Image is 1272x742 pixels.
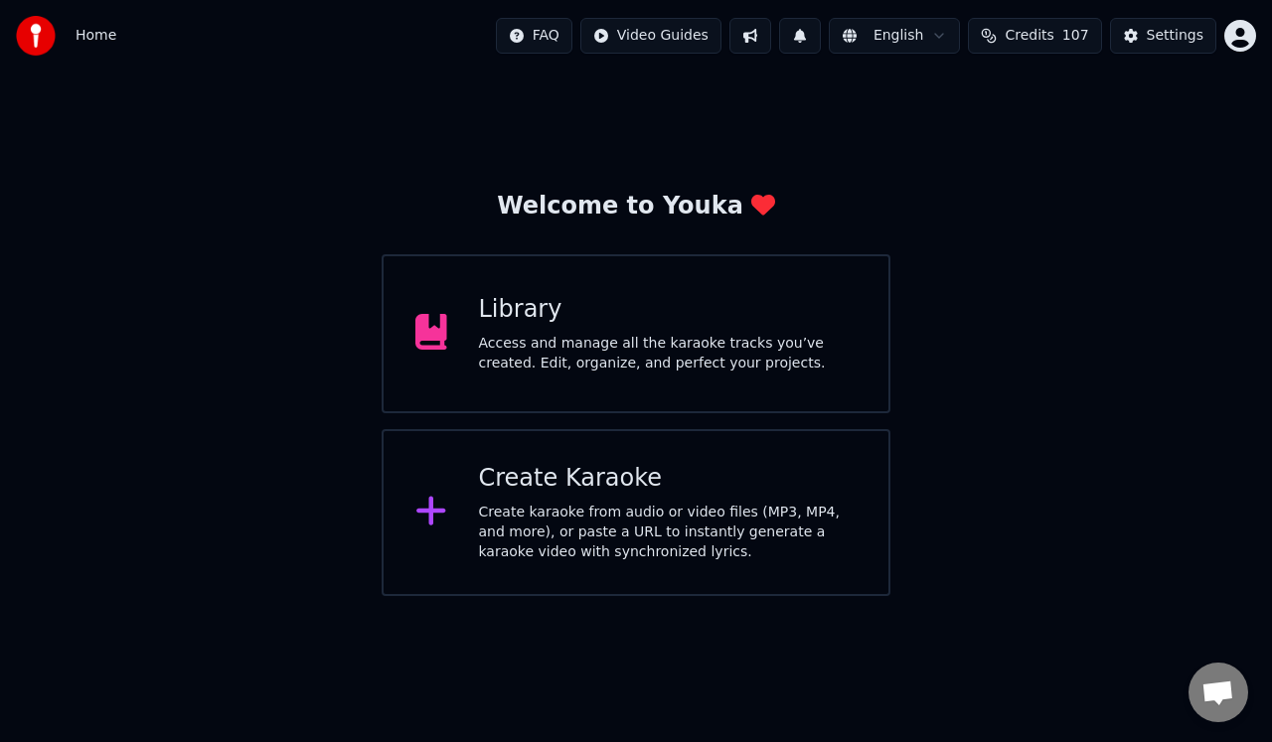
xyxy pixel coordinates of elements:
[1110,18,1216,54] button: Settings
[1189,663,1248,722] a: Open chat
[76,26,116,46] nav: breadcrumb
[76,26,116,46] span: Home
[1062,26,1089,46] span: 107
[16,16,56,56] img: youka
[580,18,721,54] button: Video Guides
[479,503,858,562] div: Create karaoke from audio or video files (MP3, MP4, and more), or paste a URL to instantly genera...
[479,294,858,326] div: Library
[479,463,858,495] div: Create Karaoke
[479,334,858,373] div: Access and manage all the karaoke tracks you’ve created. Edit, organize, and perfect your projects.
[968,18,1101,54] button: Credits107
[1005,26,1053,46] span: Credits
[1147,26,1203,46] div: Settings
[497,191,775,223] div: Welcome to Youka
[496,18,572,54] button: FAQ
